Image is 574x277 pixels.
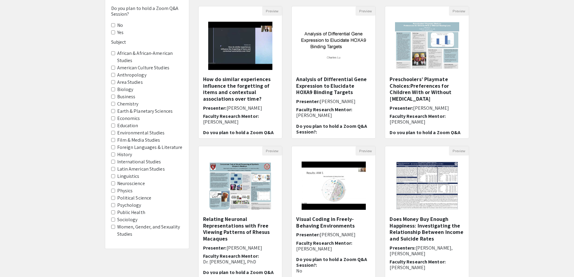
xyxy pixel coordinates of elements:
[296,76,371,96] h5: Analysis of Differential Gene Expression to Elucidate HOXA9 Binding Targets
[390,129,460,141] span: Do you plan to hold a Zoom Q&A Session?:
[117,108,173,115] label: Earth & Planetary Sciences
[198,6,283,139] div: Open Presentation <p>How do similar experiences influence the forgetting of items and contextual ...
[390,156,464,216] img: <p>Does Money Buy Enough Happiness: Investigating the Relationship Between Income and Suicide Rat...
[202,16,278,76] img: <p>How do similar experiences influence the forgetting of items and contextual associations over ...
[5,250,26,272] iframe: Chat
[117,100,139,108] label: Chemistry
[227,105,262,111] span: [PERSON_NAME]
[117,86,133,93] label: Biology
[356,6,375,16] button: Preview
[117,122,138,129] label: Education
[203,156,278,216] img: <p class="ql-align-center"><span style="color: black;">Relating Neuronal Representations with Fre...
[117,223,183,238] label: Women, Gender, and Sexuality Studies
[227,245,262,251] span: [PERSON_NAME]
[117,115,140,122] label: Economics
[291,6,376,139] div: Open Presentation <p>Analysis of Differential Gene Expression to Elucidate HOXA9 Binding Targets&...
[320,98,355,105] span: [PERSON_NAME]
[390,245,453,257] span: [PERSON_NAME], [PERSON_NAME]
[117,165,165,173] label: Latin American Studies
[296,232,371,238] h6: Presenter:
[117,173,140,180] label: Linguistics
[390,76,464,102] h5: Preschoolers’ Playmate Choices:Preferences for Children With or Without [MEDICAL_DATA]
[117,71,146,79] label: Anthropology
[413,105,449,111] span: [PERSON_NAME]
[117,137,160,144] label: Film & Media Studies
[449,146,469,156] button: Preview
[296,268,371,274] p: No
[262,6,282,16] button: Preview
[117,50,183,64] label: African & African-American Studies
[203,216,278,242] h5: Relating Neuronal Representations with Free Viewing Patterns of Rhesus Macaques
[117,151,132,158] label: History
[203,105,278,111] h6: Presenter:
[296,106,352,113] span: Faculty Research Mentor:
[296,112,371,118] p: [PERSON_NAME]
[117,22,123,29] label: No
[203,259,278,265] p: Dr. [PERSON_NAME], PhD
[111,39,183,45] h6: Subject
[117,180,145,187] label: Neuroscience
[389,16,465,76] img: <p class="ql-align-center"><span style="background-color: transparent; color: rgb(0, 0, 0);">Pres...
[203,76,278,102] h5: How do similar experiences influence the forgetting of items and contextual associations over time?
[117,209,145,216] label: Public Health
[296,246,371,252] p: [PERSON_NAME]
[203,129,274,141] span: Do you plan to hold a Zoom Q&A Session?:
[117,64,169,71] label: American Culture Studies
[390,216,464,242] h5: Does Money Buy Enough Happiness: Investigating the Relationship Between Income and Suicide Rates
[296,216,371,229] h5: Visual Coding in Freely-Behaving Environments
[117,202,141,209] label: Psychology
[262,146,282,156] button: Preview
[390,265,464,270] p: [PERSON_NAME]
[203,119,278,125] p: [PERSON_NAME]
[117,129,165,137] label: Environmental Studies
[390,259,445,265] span: Faculty Research Mentor:
[117,93,136,100] label: Business
[385,6,469,139] div: Open Presentation <p class="ql-align-center"><span style="background-color: transparent; color: r...
[390,245,464,257] h6: Presenters:
[356,146,375,156] button: Preview
[292,20,375,72] img: <p>Analysis of Differential Gene Expression to Elucidate HOXA9 Binding Targets&nbsp;</p>
[296,99,371,104] h6: Presenter:
[390,113,445,119] span: Faculty Research Mentor:
[111,5,183,17] h6: Do you plan to hold a Zoom Q&A Session?
[203,113,259,119] span: Faculty Research Mentor:
[296,256,367,268] span: Do you plan to hold a Zoom Q&A Session?:
[296,240,352,246] span: Faculty Research Mentor:
[117,79,143,86] label: Area Studies
[449,6,469,16] button: Preview
[117,144,183,151] label: Foreign Languages & Literature
[203,245,278,251] h6: Presenter:
[117,158,161,165] label: International Studies
[390,119,464,125] p: [PERSON_NAME]
[117,187,133,194] label: Physics
[320,231,355,238] span: [PERSON_NAME]
[390,105,464,111] h6: Presenter:
[117,29,124,36] label: Yes
[296,156,372,216] img: <p>Visual Coding in Freely-Behaving Environments</p>
[117,216,138,223] label: Sociology
[296,123,367,135] span: Do you plan to hold a Zoom Q&A Session?:
[203,253,259,259] span: Faculty Research Mentor:
[117,194,152,202] label: Political Science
